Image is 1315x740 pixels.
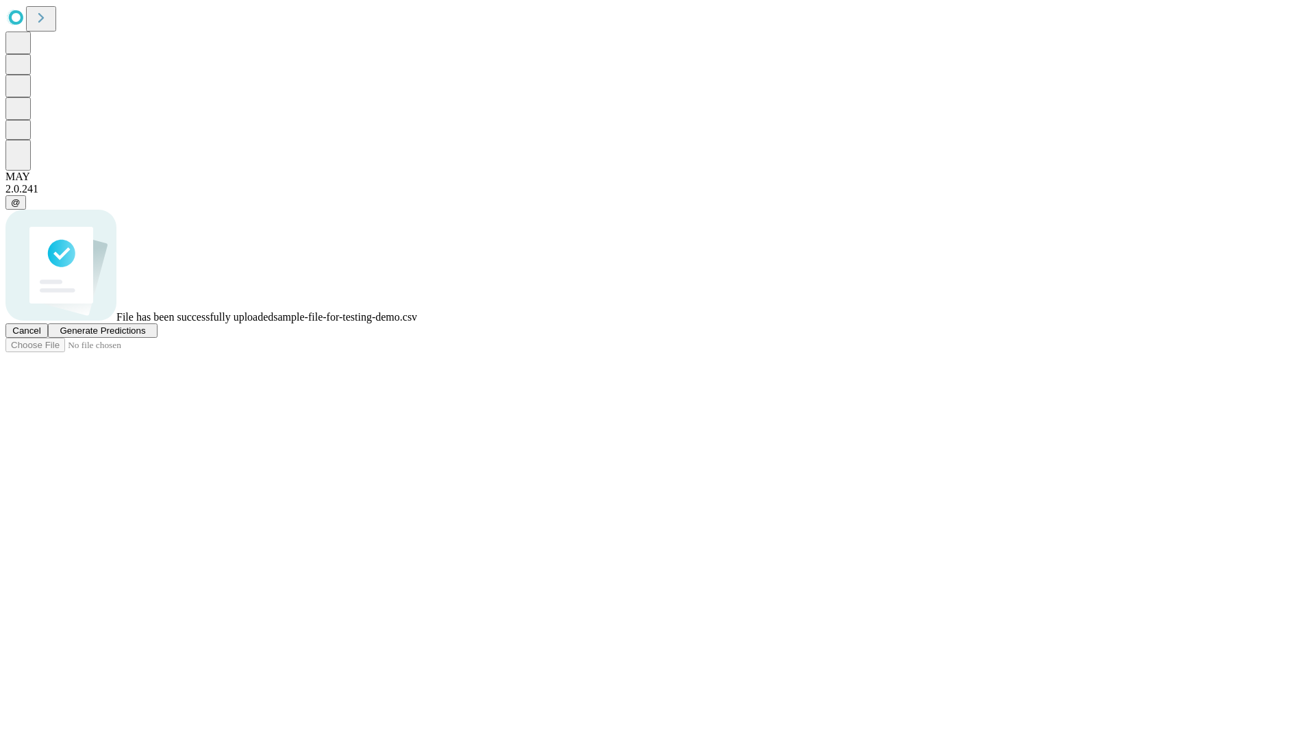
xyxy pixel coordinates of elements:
button: Generate Predictions [48,323,158,338]
span: Cancel [12,325,41,336]
div: 2.0.241 [5,183,1310,195]
div: MAY [5,171,1310,183]
span: Generate Predictions [60,325,145,336]
span: @ [11,197,21,208]
span: sample-file-for-testing-demo.csv [273,311,417,323]
button: @ [5,195,26,210]
span: File has been successfully uploaded [116,311,273,323]
button: Cancel [5,323,48,338]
